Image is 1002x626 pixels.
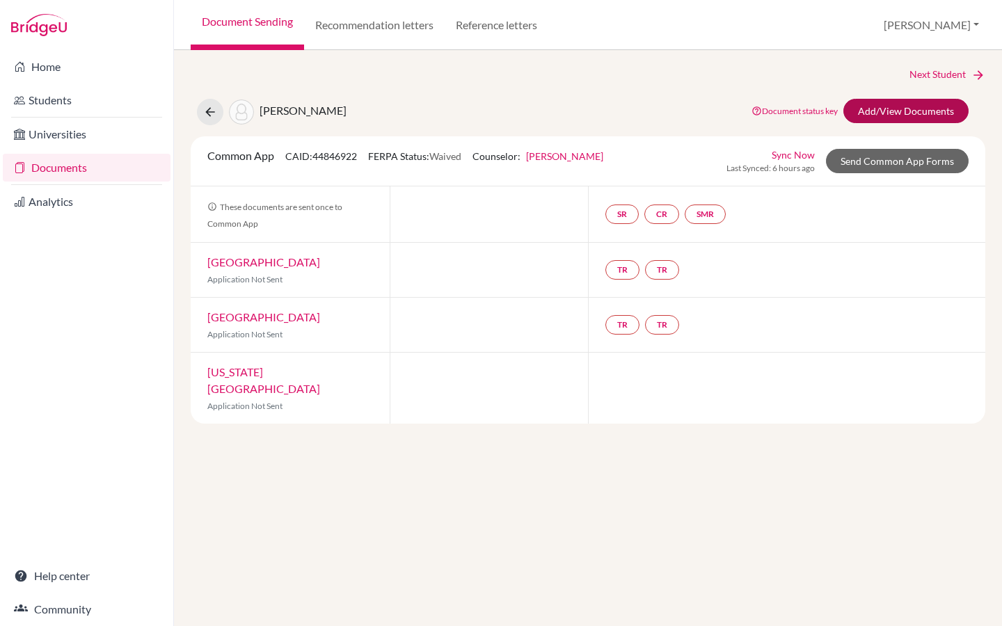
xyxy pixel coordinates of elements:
a: Students [3,86,170,114]
a: [US_STATE][GEOGRAPHIC_DATA] [207,365,320,395]
a: Home [3,53,170,81]
a: SMR [685,204,726,224]
a: Community [3,595,170,623]
a: Send Common App Forms [826,149,969,173]
a: Documents [3,154,170,182]
a: Help center [3,562,170,590]
a: [GEOGRAPHIC_DATA] [207,255,320,268]
a: Add/View Documents [843,99,969,123]
a: Sync Now [772,147,815,162]
span: Application Not Sent [207,274,283,284]
span: Last Synced: 6 hours ago [726,162,815,175]
span: Counselor: [472,150,603,162]
a: Universities [3,120,170,148]
span: CAID: 44846922 [285,150,357,162]
a: CR [644,204,679,224]
span: Waived [429,150,461,162]
a: TR [605,260,639,280]
a: TR [605,315,639,335]
span: Common App [207,149,274,162]
a: [PERSON_NAME] [526,150,603,162]
a: TR [645,315,679,335]
a: Next Student [909,67,985,82]
img: Bridge-U [11,14,67,36]
span: FERPA Status: [368,150,461,162]
span: These documents are sent once to Common App [207,202,342,229]
a: Document status key [751,106,838,116]
a: SR [605,204,639,224]
span: Application Not Sent [207,329,283,339]
a: TR [645,260,679,280]
a: Analytics [3,188,170,216]
a: [GEOGRAPHIC_DATA] [207,310,320,323]
button: [PERSON_NAME] [877,12,985,38]
span: Application Not Sent [207,401,283,411]
span: [PERSON_NAME] [260,104,347,117]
